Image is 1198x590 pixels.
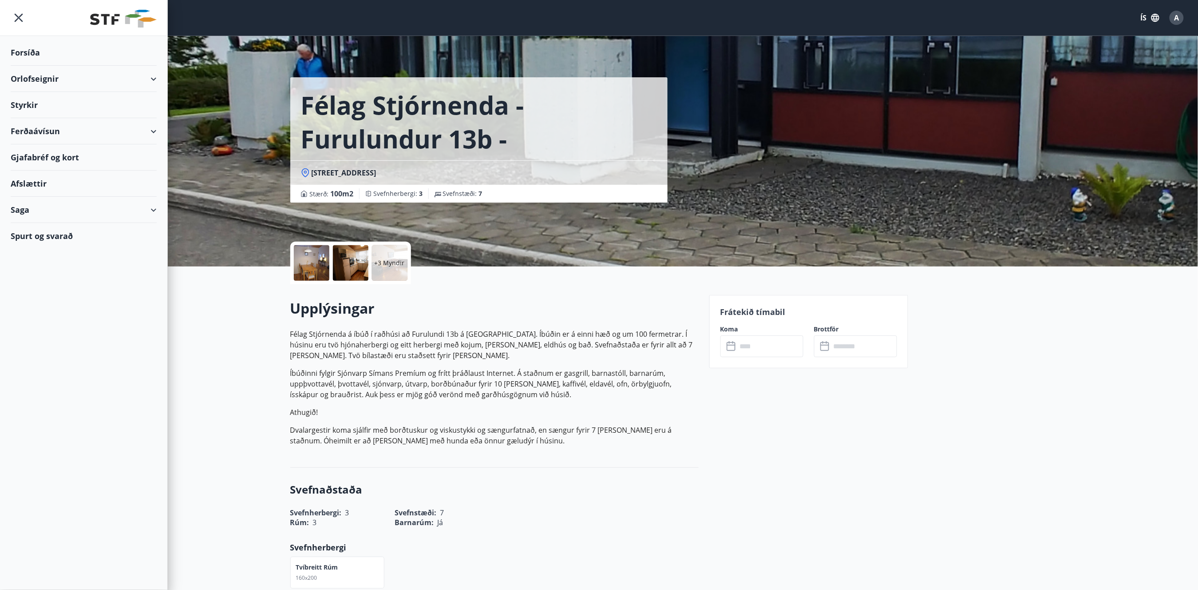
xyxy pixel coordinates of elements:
[374,189,423,198] span: Svefnherbergi :
[395,518,434,527] span: Barnarúm :
[1136,10,1164,26] button: ÍS
[290,542,699,553] p: Svefnherbergi
[11,118,157,144] div: Ferðaávísun
[301,88,657,155] h1: Félag Stjórnenda - Furulundur 13b - [GEOGRAPHIC_DATA]
[419,189,423,198] span: 3
[290,425,699,446] p: Dvalargestir koma sjálfir með borðtuskur og viskustykki og sængurfatnað, en sængur fyrir 7 [PERSO...
[313,518,317,527] span: 3
[438,518,443,527] span: Já
[290,482,699,497] h3: Svefnaðstaða
[11,197,157,223] div: Saga
[290,368,699,400] p: Íbúðinni fylgir Sjónvarp Símans Premíum og frítt þráðlaust Internet. Á staðnum er gasgrill, barna...
[296,563,338,572] p: Tvíbreitt rúm
[11,223,157,249] div: Spurt og svarað
[11,92,157,118] div: Styrkir
[290,407,699,418] p: Athugið!
[90,10,157,28] img: union_logo
[11,144,157,171] div: Gjafabréf og kort
[11,171,157,197] div: Afslættir
[375,259,405,267] p: +3 Myndir
[814,325,897,334] label: Brottför
[443,189,482,198] span: Svefnstæði :
[290,299,699,318] h2: Upplýsingar
[312,168,376,178] span: [STREET_ADDRESS]
[11,10,27,26] button: menu
[296,574,317,582] span: 160x200
[720,325,803,334] label: Koma
[1166,7,1187,28] button: A
[290,329,699,361] p: Félag Stjórnenda á íbúð í raðhúsi að Furulundi 13b á [GEOGRAPHIC_DATA]. Íbúðin er á einni hæð og ...
[310,188,354,199] span: Stærð :
[331,189,354,199] span: 100 m2
[11,66,157,92] div: Orlofseignir
[11,40,157,66] div: Forsíða
[720,306,897,318] p: Frátekið tímabil
[290,518,309,527] span: Rúm :
[479,189,482,198] span: 7
[1174,13,1179,23] span: A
